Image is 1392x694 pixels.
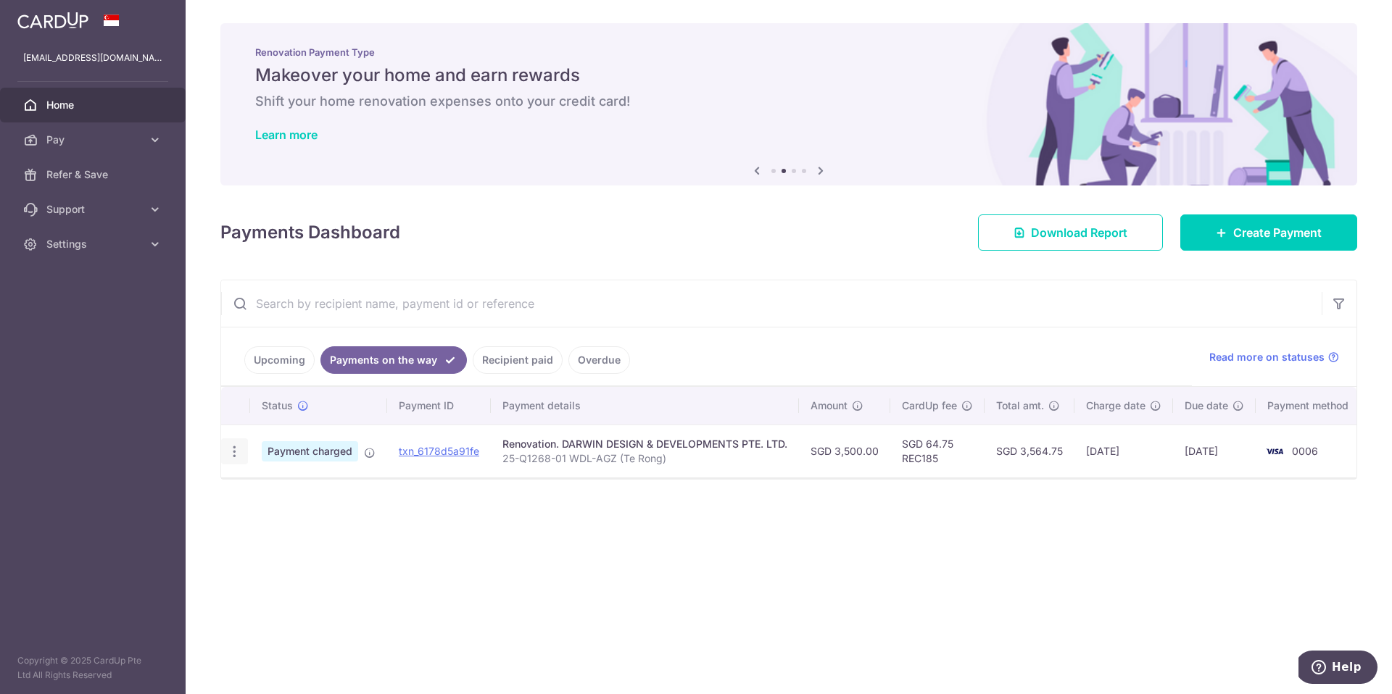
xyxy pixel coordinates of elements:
[262,398,293,413] span: Status
[811,398,848,413] span: Amount
[220,23,1357,185] img: Renovation banner
[473,346,563,374] a: Recipient paid
[46,133,142,147] span: Pay
[1209,350,1339,364] a: Read more on statuses
[221,280,1322,327] input: Search by recipient name, payment id or reference
[1256,387,1366,425] th: Payment method
[1298,651,1377,687] iframe: Opens a widget where you can find more information
[46,167,142,182] span: Refer & Save
[17,12,88,29] img: CardUp
[399,445,479,457] a: txn_6178d5a91fe
[255,64,1322,87] h5: Makeover your home and earn rewards
[491,387,799,425] th: Payment details
[320,346,467,374] a: Payments on the way
[890,425,985,477] td: SGD 64.75 REC185
[1031,224,1127,241] span: Download Report
[244,346,315,374] a: Upcoming
[502,437,787,451] div: Renovation. DARWIN DESIGN & DEVELOPMENTS PTE. LTD.
[568,346,630,374] a: Overdue
[46,237,142,251] span: Settings
[255,93,1322,110] h6: Shift your home renovation expenses onto your credit card!
[799,425,890,477] td: SGD 3,500.00
[1173,425,1256,477] td: [DATE]
[46,202,142,217] span: Support
[255,127,318,142] a: Learn more
[46,98,142,112] span: Home
[1185,398,1228,413] span: Due date
[387,387,491,425] th: Payment ID
[1180,214,1357,251] a: Create Payment
[985,425,1074,477] td: SGD 3,564.75
[502,451,787,466] p: 25-Q1268-01 WDL-AGZ (Te Rong)
[1086,398,1145,413] span: Charge date
[1233,224,1322,241] span: Create Payment
[1074,425,1173,477] td: [DATE]
[1292,445,1318,457] span: 0006
[220,220,400,246] h4: Payments Dashboard
[262,441,358,461] span: Payment charged
[1209,350,1325,364] span: Read more on statuses
[978,214,1163,251] a: Download Report
[996,398,1044,413] span: Total amt.
[1260,443,1289,460] img: Bank Card
[902,398,957,413] span: CardUp fee
[23,51,162,65] p: [EMAIL_ADDRESS][DOMAIN_NAME]
[255,46,1322,58] p: Renovation Payment Type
